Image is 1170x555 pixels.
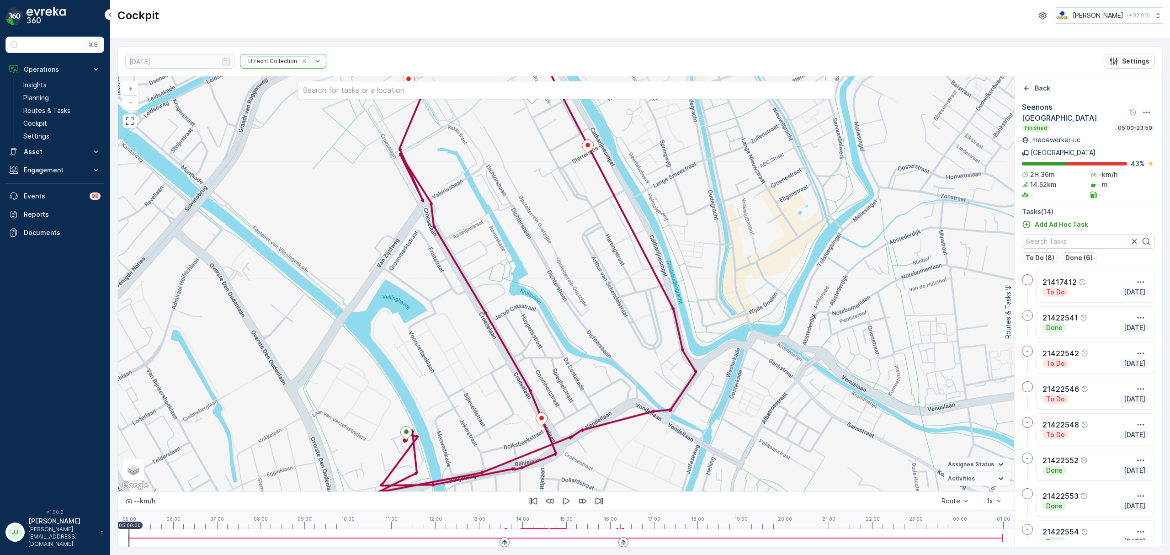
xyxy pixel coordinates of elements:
[1031,148,1096,157] p: [GEOGRAPHIC_DATA]
[1035,220,1088,229] p: Add Ad Hoc Task
[5,205,104,224] a: Reports
[429,516,442,522] p: 12:00
[128,98,133,106] span: −
[341,516,355,522] p: 10:00
[1081,528,1088,535] div: Help Tooltip Icon
[5,187,104,205] a: Events99
[986,497,993,505] div: 1x
[166,516,181,522] p: 06:00
[119,523,141,528] p: 05:00:00
[1026,312,1029,319] p: -
[1081,350,1088,357] div: Help Tooltip Icon
[23,106,70,115] p: Routes & Tasks
[254,516,268,522] p: 08:00
[120,480,150,491] a: Open this area in Google Maps (opens a new window)
[24,147,86,156] p: Asset
[24,228,101,237] p: Documents
[133,496,155,506] p: -- km/h
[20,117,104,130] a: Cockpit
[5,517,104,548] button: JJ[PERSON_NAME][PERSON_NAME][EMAIL_ADDRESS][DOMAIN_NAME]
[691,516,704,522] p: 18:00
[1022,207,1155,216] p: Tasks ( 14 )
[1104,54,1155,69] button: Settings
[1042,312,1078,323] p: 21422541
[1026,383,1029,390] p: -
[385,516,398,522] p: 11:00
[1045,537,1064,546] p: Done
[128,85,133,92] span: +
[473,516,485,522] p: 13:00
[1042,455,1079,466] p: 21422552
[560,516,573,522] p: 15:00
[1042,348,1079,359] p: 21422542
[1131,159,1145,168] p: 43 %
[1122,57,1149,66] p: Settings
[122,516,136,522] p: 05:00
[1045,430,1066,439] p: To Do
[1035,84,1050,93] p: Back
[734,516,748,522] p: 19:00
[648,516,660,522] p: 17:00
[1117,124,1153,132] p: 05:00-23:59
[1123,502,1146,511] p: [DATE]
[909,516,923,522] p: 23:00
[1056,7,1163,24] button: [PERSON_NAME](+02:00)
[5,161,104,179] button: Engagement
[1030,180,1057,189] p: 14.52km
[1022,234,1155,249] input: Search Tasks
[1042,419,1079,430] p: 21422548
[117,8,159,23] p: Cockpit
[997,516,1010,522] p: 01:00
[23,93,49,102] p: Planning
[20,130,104,143] a: Settings
[1026,526,1029,533] p: -
[1127,12,1150,19] p: ( +02:00 )
[91,192,99,200] p: 99
[1026,419,1029,426] p: -
[778,516,792,522] p: 20:00
[1129,109,1137,116] div: Help Tooltip Icon
[8,525,22,539] div: JJ
[1062,252,1096,263] button: Done (6)
[1123,466,1146,475] p: [DATE]
[123,96,137,109] a: Zoom Out
[1045,395,1066,404] p: To Do
[1045,359,1066,368] p: To Do
[1022,101,1127,123] p: Seenons [GEOGRAPHIC_DATA]
[953,516,967,522] p: 00:00
[1026,253,1054,262] p: To Do (8)
[20,104,104,117] a: Routes & Tasks
[516,516,529,522] p: 14:00
[20,91,104,104] a: Planning
[5,143,104,161] button: Asset
[1022,220,1088,229] a: Add Ad Hoc Task
[1081,421,1088,428] div: Help Tooltip Icon
[1042,526,1079,537] p: 21422554
[24,165,86,175] p: Engagement
[1080,457,1088,464] div: Help Tooltip Icon
[1073,11,1123,20] p: [PERSON_NAME]
[24,192,84,201] p: Events
[822,516,835,522] p: 21:00
[125,54,234,69] input: dd/mm/yyyy
[948,475,975,482] span: Activities
[866,516,880,522] p: 22:00
[5,60,104,79] button: Operations
[944,458,1010,472] summary: Assignee Status
[123,82,137,96] a: Zoom In
[1030,190,1033,199] p: -
[1123,359,1146,368] p: [DATE]
[1080,492,1088,500] div: Help Tooltip Icon
[28,517,96,526] p: [PERSON_NAME]
[1026,490,1029,497] p: -
[5,7,24,26] img: logo
[1099,190,1102,199] p: -
[1004,292,1013,339] p: Routes & Tasks
[1080,314,1087,321] div: Help Tooltip Icon
[1099,170,1117,179] p: -km/h
[1056,11,1069,21] img: basis-logo_rgb2x.png
[1045,288,1066,297] p: To Do
[1042,384,1079,395] p: 21422546
[1031,135,1080,144] p: medewerker-uc
[20,79,104,91] a: Insights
